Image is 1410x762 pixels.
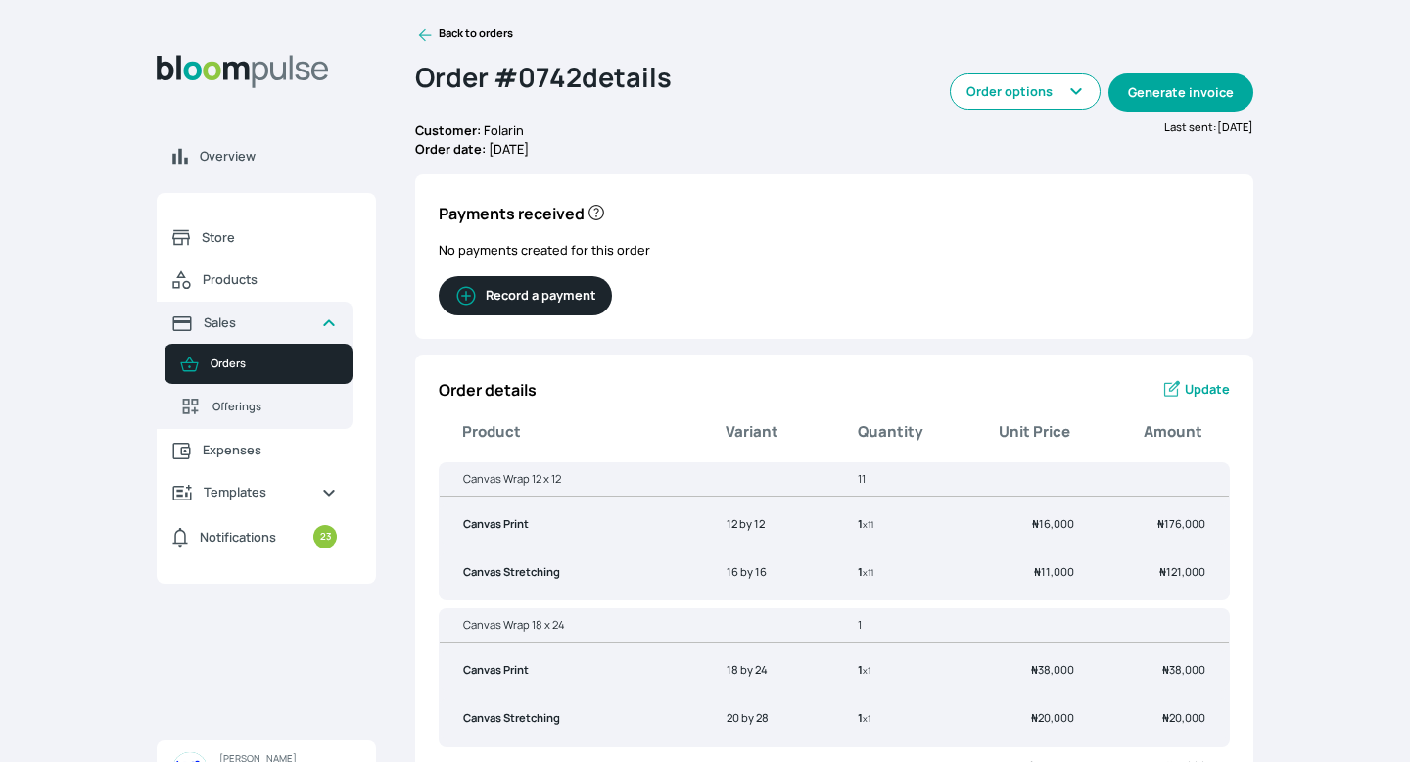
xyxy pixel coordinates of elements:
[440,617,834,643] th: Canvas Wrap 18 x 24
[703,504,834,545] td: 12 by 12
[1108,73,1253,112] button: Generate invoice
[834,617,1229,643] th: 1
[726,421,778,444] b: Variant
[1159,564,1166,579] span: ₦
[863,664,870,677] small: x 1
[863,712,870,725] small: x 1
[415,140,834,159] p: [DATE]
[834,650,965,691] td: 1
[440,504,703,545] td: Canvas Print
[703,650,834,691] td: 18 by 24
[440,471,834,497] th: Canvas Wrap 12 x 12
[164,344,352,384] a: Orders
[439,241,1230,260] p: No payments created for this order
[1157,516,1164,531] span: ₦
[1159,564,1205,579] span: 121,000
[863,566,873,579] small: x 11
[834,119,1253,136] p: Last sent: [DATE]
[1162,662,1205,677] span: 38,000
[440,650,703,691] td: Canvas Print
[1144,421,1202,444] b: Amount
[157,302,352,344] a: Sales
[157,513,352,560] a: Notifications23
[204,313,305,332] span: Sales
[157,429,352,471] a: Expenses
[415,121,834,140] p: Folarin
[1157,516,1205,531] span: 176,000
[439,276,612,315] button: Record a payment
[157,259,352,302] a: Products
[211,356,337,372] span: Orders
[1031,662,1038,677] span: ₦
[834,552,965,593] td: 1
[200,528,276,547] span: Notifications
[999,421,1070,444] b: Unit Price
[212,399,337,415] span: Offerings
[164,384,352,429] a: Offerings
[1162,710,1205,725] span: 20,000
[1031,662,1074,677] span: 38,000
[415,140,486,158] b: Order date:
[203,270,337,289] span: Products
[1031,710,1074,725] span: 20,000
[834,471,1229,497] th: 11
[834,698,965,738] td: 1
[1034,564,1074,579] span: 11,000
[439,378,537,402] p: Order details
[415,50,834,121] h2: Order # 0742 details
[440,698,703,738] td: Canvas Stretching
[157,25,376,725] aside: Sidebar
[703,698,834,738] td: 20 by 28
[1185,380,1230,399] span: Update
[1161,378,1230,402] a: Update
[204,483,305,501] span: Templates
[200,147,360,166] span: Overview
[415,25,513,45] a: Back to orders
[1162,662,1169,677] span: ₦
[950,73,1101,110] button: Order options
[157,216,352,259] a: Store
[1162,710,1169,725] span: ₦
[1031,710,1038,725] span: ₦
[439,198,1230,225] p: Payments received
[834,504,965,545] td: 1
[157,135,376,177] a: Overview
[415,121,481,139] b: Customer:
[1032,516,1039,531] span: ₦
[1034,564,1041,579] span: ₦
[863,518,873,531] small: x 11
[703,552,834,593] td: 16 by 16
[1032,516,1074,531] span: 16,000
[440,552,703,593] td: Canvas Stretching
[858,421,923,444] b: Quantity
[462,421,521,444] b: Product
[157,55,329,88] img: Bloom Logo
[203,441,337,459] span: Expenses
[157,471,352,513] a: Templates
[313,525,337,548] small: 23
[202,228,337,247] span: Store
